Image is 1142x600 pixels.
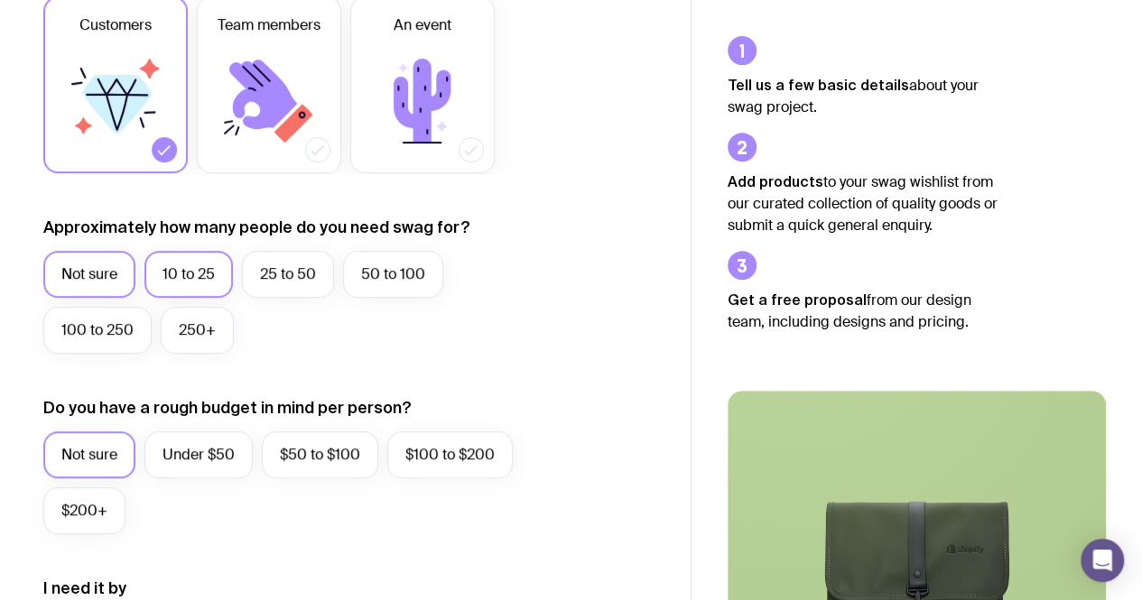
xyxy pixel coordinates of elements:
[43,397,412,419] label: Do you have a rough budget in mind per person?
[728,171,998,236] p: to your swag wishlist from our curated collection of quality goods or submit a quick general enqu...
[43,307,152,354] label: 100 to 250
[1081,539,1124,582] div: Open Intercom Messenger
[144,431,253,478] label: Under $50
[43,217,470,238] label: Approximately how many people do you need swag for?
[262,431,378,478] label: $50 to $100
[218,14,320,36] span: Team members
[79,14,152,36] span: Customers
[43,251,135,298] label: Not sure
[242,251,334,298] label: 25 to 50
[728,291,867,308] strong: Get a free proposal
[43,487,125,534] label: $200+
[43,577,126,599] label: I need it by
[144,251,233,298] label: 10 to 25
[343,251,443,298] label: 50 to 100
[43,431,135,478] label: Not sure
[387,431,513,478] label: $100 to $200
[728,77,909,93] strong: Tell us a few basic details
[161,307,234,354] label: 250+
[728,289,998,333] p: from our design team, including designs and pricing.
[728,173,823,189] strong: Add products
[728,74,998,118] p: about your swag project.
[394,14,451,36] span: An event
